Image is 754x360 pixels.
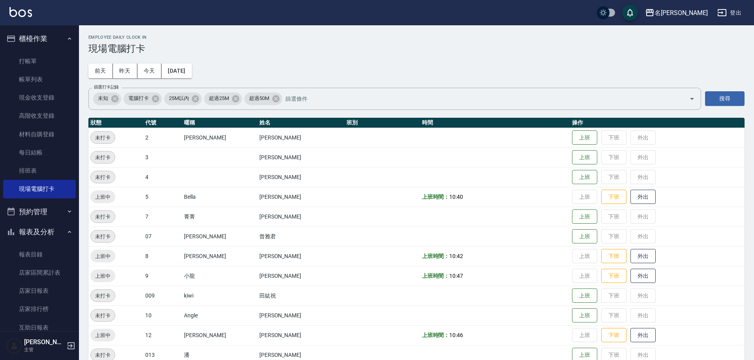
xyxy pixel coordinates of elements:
[257,118,345,128] th: 姓名
[91,351,115,359] span: 未打卡
[182,118,257,128] th: 暱稱
[257,167,345,187] td: [PERSON_NAME]
[630,269,656,283] button: 外出
[143,118,182,128] th: 代號
[6,338,22,354] img: Person
[601,328,626,343] button: 下班
[143,207,182,226] td: 7
[93,94,113,102] span: 未知
[714,6,745,20] button: 登出
[655,8,708,18] div: 名[PERSON_NAME]
[88,64,113,78] button: 前天
[182,187,257,207] td: Bella
[124,94,154,102] span: 電腦打卡
[3,245,76,264] a: 報表目錄
[91,311,115,320] span: 未打卡
[244,94,274,102] span: 超過50M
[3,28,76,49] button: 櫃檯作業
[257,305,345,325] td: [PERSON_NAME]
[24,338,64,346] h5: [PERSON_NAME]
[94,84,119,90] label: 篩選打卡記錄
[3,70,76,89] a: 帳單列表
[3,143,76,162] a: 每日結帳
[449,194,463,200] span: 10:40
[686,92,698,105] button: Open
[143,147,182,167] td: 3
[88,118,143,128] th: 狀態
[3,89,76,107] a: 現金收支登錄
[182,266,257,286] td: 小龍
[3,222,76,242] button: 報表及分析
[91,153,115,162] span: 未打卡
[164,92,202,105] div: 25M以內
[257,187,345,207] td: [PERSON_NAME]
[24,346,64,353] p: 主管
[90,193,115,201] span: 上班中
[345,118,420,128] th: 班別
[90,331,115,339] span: 上班中
[182,128,257,147] td: [PERSON_NAME]
[3,162,76,180] a: 排班表
[143,286,182,305] td: 009
[572,229,597,244] button: 上班
[88,43,745,54] h3: 現場電腦打卡
[622,5,638,21] button: save
[705,91,745,106] button: 搜尋
[572,130,597,145] button: 上班
[449,273,463,279] span: 10:47
[572,308,597,323] button: 上班
[572,170,597,185] button: 上班
[630,190,656,204] button: 外出
[88,35,745,40] h2: Employee Daily Clock In
[630,328,656,343] button: 外出
[113,64,137,78] button: 昨天
[283,92,675,106] input: 篩選條件
[420,118,570,128] th: 時間
[182,226,257,246] td: [PERSON_NAME]
[143,226,182,246] td: 07
[3,52,76,70] a: 打帳單
[572,209,597,224] button: 上班
[422,253,450,259] b: 上班時間：
[3,300,76,318] a: 店家排行榜
[642,5,711,21] button: 名[PERSON_NAME]
[601,249,626,264] button: 下班
[143,325,182,345] td: 12
[124,92,162,105] div: 電腦打卡
[90,272,115,280] span: 上班中
[630,249,656,264] button: 外出
[182,325,257,345] td: [PERSON_NAME]
[143,128,182,147] td: 2
[601,190,626,204] button: 下班
[3,107,76,125] a: 高階收支登錄
[91,213,115,221] span: 未打卡
[182,305,257,325] td: Angle
[3,264,76,282] a: 店家區間累計表
[449,332,463,338] span: 10:46
[572,288,597,303] button: 上班
[204,92,242,105] div: 超過25M
[204,94,234,102] span: 超過25M
[182,246,257,266] td: [PERSON_NAME]
[257,246,345,266] td: [PERSON_NAME]
[91,292,115,300] span: 未打卡
[257,128,345,147] td: [PERSON_NAME]
[257,226,345,246] td: 曾雅君
[422,273,450,279] b: 上班時間：
[143,305,182,325] td: 10
[143,187,182,207] td: 5
[244,92,282,105] div: 超過50M
[182,286,257,305] td: kiwi
[257,325,345,345] td: [PERSON_NAME]
[449,253,463,259] span: 10:42
[143,246,182,266] td: 8
[3,202,76,222] button: 預約管理
[3,180,76,198] a: 現場電腦打卡
[422,194,450,200] b: 上班時間：
[164,94,194,102] span: 25M以內
[3,319,76,337] a: 互助日報表
[257,286,345,305] td: 田紘祝
[143,266,182,286] td: 9
[572,150,597,165] button: 上班
[601,269,626,283] button: 下班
